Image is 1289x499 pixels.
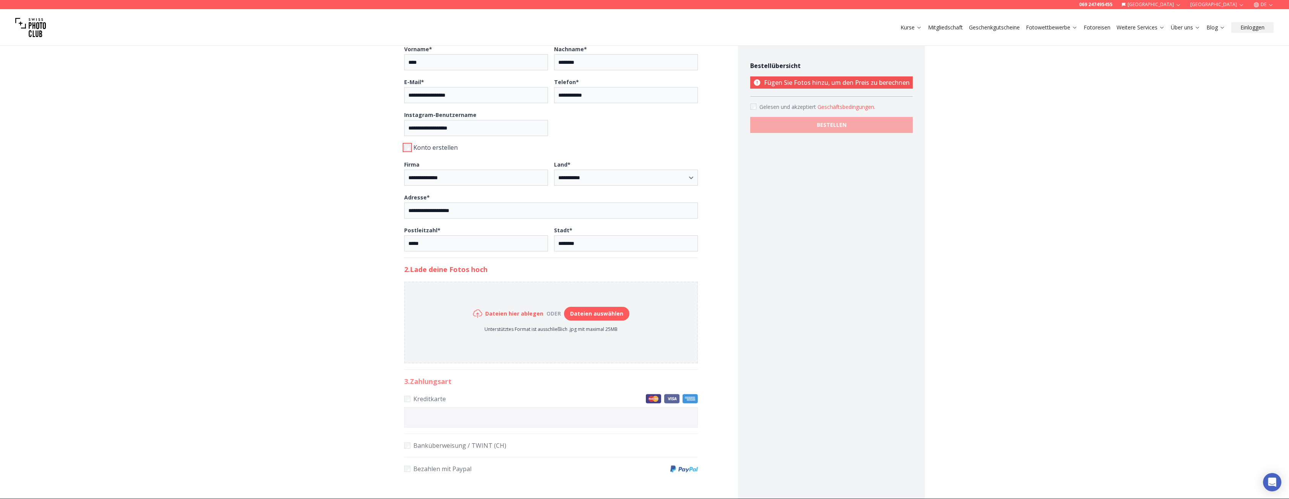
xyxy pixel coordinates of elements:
[485,310,543,318] h6: Dateien hier ablegen
[554,54,698,70] input: Nachname*
[925,22,966,33] button: Mitgliedschaft
[564,307,629,321] button: Dateien auswählen
[404,264,698,275] h2: 2. Lade deine Fotos hoch
[1081,22,1113,33] button: Fotoreisen
[404,161,419,168] b: Firma
[404,111,476,118] b: Instagram-Benutzername
[750,117,913,133] button: BESTELLEN
[750,61,913,70] h4: Bestellübersicht
[1113,22,1168,33] button: Weitere Services
[750,76,913,89] p: Fügen Sie Fotos hinzu, um den Preis zu berechnen
[404,144,410,151] input: Konto erstellen
[1206,24,1225,31] a: Blog
[817,121,847,129] b: BESTELLEN
[554,87,698,103] input: Telefon*
[554,161,571,168] b: Land *
[928,24,963,31] a: Mitgliedschaft
[554,45,587,53] b: Nachname *
[15,12,46,43] img: Swiss photo club
[404,227,441,234] b: Postleitzahl *
[1263,473,1281,491] div: Open Intercom Messenger
[543,310,564,318] div: oder
[818,103,875,111] button: Accept termsGelesen und akzeptiert
[759,103,818,110] span: Gelesen und akzeptiert
[901,24,922,31] a: Kurse
[750,104,756,110] input: Accept terms
[404,203,698,219] input: Adresse*
[404,120,548,136] input: Instagram-Benutzername
[1079,2,1112,8] a: 069 247495455
[1117,24,1165,31] a: Weitere Services
[404,142,698,153] label: Konto erstellen
[554,78,579,86] b: Telefon *
[404,45,432,53] b: Vorname *
[1231,22,1274,33] button: Einloggen
[404,78,424,86] b: E-Mail *
[404,170,548,186] input: Firma
[554,235,698,251] input: Stadt*
[1084,24,1110,31] a: Fotoreisen
[554,170,698,186] select: Land*
[1168,22,1203,33] button: Über uns
[404,54,548,70] input: Vorname*
[1171,24,1200,31] a: Über uns
[404,235,548,251] input: Postleitzahl*
[969,24,1020,31] a: Geschenkgutscheine
[966,22,1023,33] button: Geschenkgutscheine
[404,194,430,201] b: Adresse *
[1203,22,1228,33] button: Blog
[404,87,548,103] input: E-Mail*
[554,227,572,234] b: Stadt *
[473,326,629,332] p: Unterstütztes Format ist ausschließlich .jpg mit maximal 25MB
[1026,24,1078,31] a: Fotowettbewerbe
[1023,22,1081,33] button: Fotowettbewerbe
[897,22,925,33] button: Kurse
